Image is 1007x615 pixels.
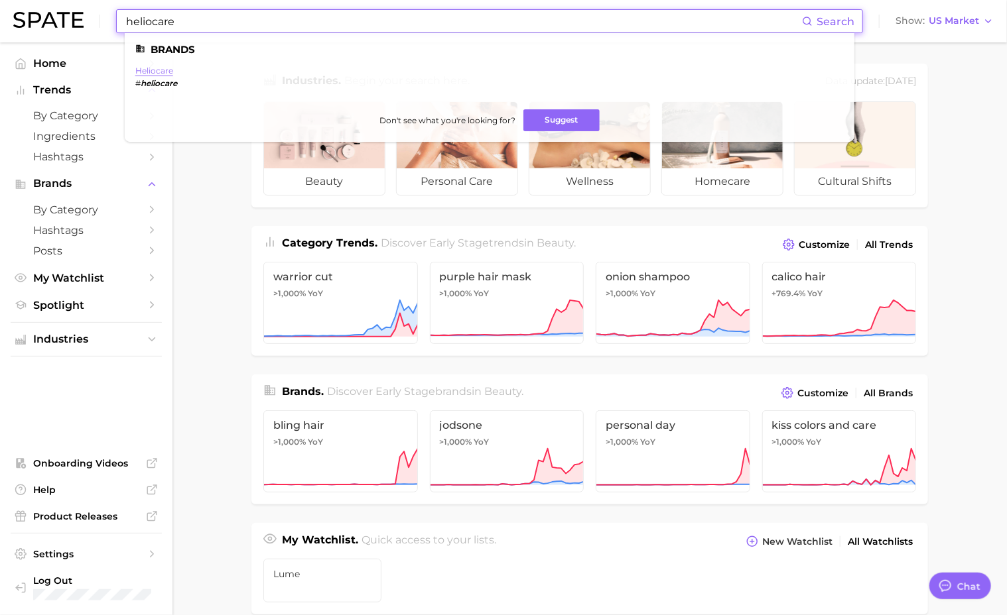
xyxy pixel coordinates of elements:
[661,101,783,196] a: homecare
[33,224,139,237] span: Hashtags
[606,270,740,283] span: onion shampoo
[273,419,408,431] span: bling hair
[11,80,162,100] button: Trends
[640,437,655,447] span: YoY
[308,288,323,299] span: YoY
[273,569,371,579] span: Lume
[33,84,139,96] span: Trends
[762,410,917,492] a: kiss colors and care>1,000% YoY
[825,73,916,91] div: Data update: [DATE]
[11,453,162,473] a: Onboarding Videos
[474,288,490,299] span: YoY
[33,150,139,163] span: Hashtags
[263,262,418,344] a: warrior cut>1,000% YoY
[397,168,517,195] span: personal care
[381,237,576,249] span: Discover Early Stage trends in .
[772,437,805,447] span: >1,000%
[11,571,162,604] a: Log out. Currently logged in with e-mail amora@soldejaneiro.com.
[33,203,139,216] span: by Category
[33,299,139,311] span: Spotlight
[135,66,173,76] a: heliocare
[860,384,916,402] a: All Brands
[817,15,854,28] span: Search
[379,115,515,125] span: Don't see what you're looking for?
[797,388,848,399] span: Customize
[662,168,783,195] span: homecare
[862,236,916,254] a: All Trends
[135,78,141,88] span: #
[33,57,139,70] span: Home
[11,199,162,220] a: by Category
[11,480,162,500] a: Help
[929,17,979,25] span: US Market
[11,329,162,349] button: Industries
[606,437,638,447] span: >1,000%
[263,410,418,492] a: bling hair>1,000% YoY
[596,262,750,344] a: onion shampoo>1,000% YoY
[762,262,917,344] a: calico hair+769.4% YoY
[33,575,152,587] span: Log Out
[11,268,162,288] a: My Watchlist
[864,388,913,399] span: All Brands
[440,288,472,298] span: >1,000%
[33,484,139,496] span: Help
[11,53,162,74] a: Home
[141,78,177,88] em: heliocare
[537,237,574,249] span: beauty
[778,384,852,402] button: Customize
[807,437,822,447] span: YoY
[772,419,907,431] span: kiss colors and care
[596,410,750,492] a: personal day>1,000% YoY
[125,10,802,32] input: Search here for a brand, industry, or ingredient
[779,235,853,254] button: Customize
[11,174,162,194] button: Brands
[606,419,740,431] span: personal day
[135,44,844,55] li: Brands
[440,437,472,447] span: >1,000%
[762,536,833,547] span: New Watchlist
[11,220,162,241] a: Hashtags
[273,437,306,447] span: >1,000%
[11,544,162,564] a: Settings
[396,101,518,196] a: personal care
[362,532,497,551] h2: Quick access to your lists.
[485,385,522,398] span: beauty
[11,295,162,315] a: Spotlight
[606,288,638,298] span: >1,000%
[11,105,162,126] a: by Category
[896,17,925,25] span: Show
[282,237,377,249] span: Category Trends .
[33,510,139,522] span: Product Releases
[33,272,139,284] span: My Watchlist
[440,270,574,283] span: purple hair mask
[848,536,913,547] span: All Watchlists
[794,101,916,196] a: cultural shifts
[273,288,306,298] span: >1,000%
[11,126,162,146] a: Ingredients
[263,559,381,602] a: Lume
[772,270,907,283] span: calico hair
[264,168,385,195] span: beauty
[640,288,655,299] span: YoY
[844,533,916,551] a: All Watchlists
[865,239,913,251] span: All Trends
[430,262,584,344] a: purple hair mask>1,000% YoY
[529,101,651,196] a: wellness
[11,146,162,167] a: Hashtags
[892,13,997,30] button: ShowUS Market
[795,168,915,195] span: cultural shifts
[328,385,524,398] span: Discover Early Stage brands in .
[33,333,139,345] span: Industries
[282,385,324,398] span: Brands .
[743,532,836,551] button: New Watchlist
[772,288,806,298] span: +769.4%
[799,239,850,251] span: Customize
[33,548,139,560] span: Settings
[263,101,385,196] a: beauty
[474,437,490,447] span: YoY
[529,168,650,195] span: wellness
[308,437,323,447] span: YoY
[33,457,139,469] span: Onboarding Videos
[13,12,84,28] img: SPATE
[33,109,139,122] span: by Category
